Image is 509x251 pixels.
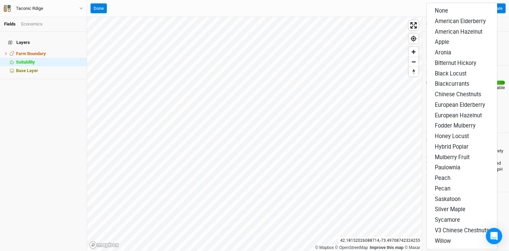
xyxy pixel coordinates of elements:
span: Suitability [16,60,35,65]
span: Willow [435,238,451,244]
span: Sycamore [435,217,460,223]
div: Base Layer [16,68,83,73]
div: Suitability [16,60,83,65]
button: Find my location [409,34,418,44]
a: OpenStreetMap [335,245,368,250]
span: Chinese Chestnuts [435,91,481,98]
h4: Layers [4,36,83,49]
a: Fields [4,21,16,27]
span: European Elderberry [435,102,485,108]
div: Open Intercom Messenger [486,228,502,244]
button: Reset bearing to north [409,67,418,77]
button: Done [91,3,107,14]
a: Improve this map [370,245,404,250]
span: Silver Maple [435,206,465,213]
span: Black Locust [435,70,466,77]
a: Mapbox logo [89,241,119,249]
span: European Hazelnut [435,112,482,119]
button: Enter fullscreen [409,20,418,30]
span: Aronia [435,49,451,56]
div: Taconic Rdige [16,5,43,12]
span: Bitternut Hickory [435,60,476,66]
span: Base Layer [16,68,38,73]
span: Paulownia [435,164,460,171]
span: None [435,7,448,14]
span: Fodder Mulberry [435,122,476,129]
span: Apple [435,39,449,45]
span: V3 Chinese Chestnuts [435,227,489,234]
span: Pecan [435,185,450,192]
a: Maxar [405,245,420,250]
span: Blackcurrants [435,81,469,87]
button: Taconic Rdige [3,5,83,12]
canvas: Map [87,17,422,251]
button: Zoom out [409,57,418,67]
span: Mulberry Fruit [435,154,470,161]
button: Zoom in [409,47,418,57]
span: American Elderberry [435,18,486,24]
div: Economics [21,21,43,27]
span: American Hazelnut [435,29,482,35]
a: Mapbox [315,245,334,250]
span: Saskatoon [435,196,461,202]
span: Honey Locust [435,133,469,139]
span: Hybrid Poplar [435,144,469,150]
div: 42.18152026088714 , -73.49708742324255 [339,237,422,244]
span: Farm Boundary [16,51,46,56]
span: Peach [435,175,450,181]
div: Farm Boundary [16,51,83,56]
